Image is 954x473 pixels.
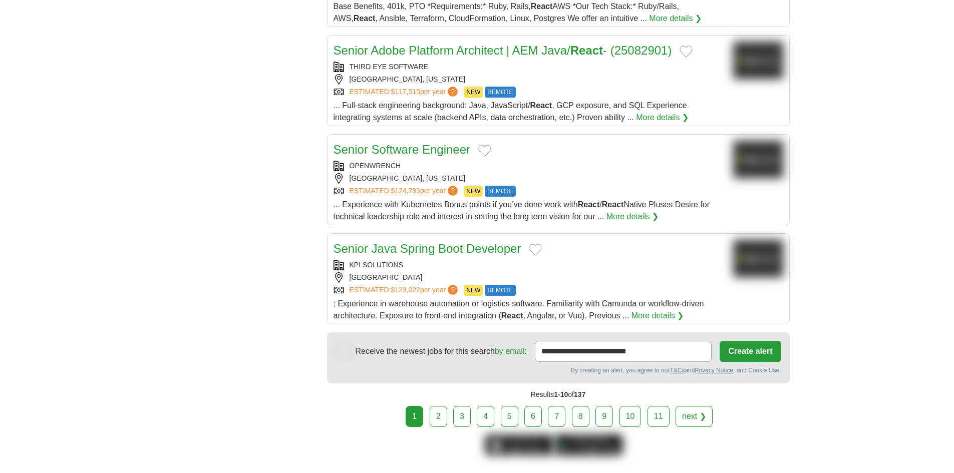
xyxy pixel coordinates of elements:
[430,406,447,427] a: 2
[350,186,460,197] a: ESTIMATED:$124,783per year?
[334,44,672,57] a: Senior Adobe Platform Architect | AEM Java/React- (25082901)
[336,366,781,375] div: By creating an alert, you agree to our and , and Cookie Use.
[554,390,568,398] span: 1-10
[636,112,689,124] a: More details ❯
[720,341,781,362] button: Create alert
[464,87,483,98] span: NEW
[350,87,460,98] a: ESTIMATED:$117,515per year?
[334,173,725,184] div: [GEOGRAPHIC_DATA], [US_STATE]
[453,406,471,427] a: 3
[334,200,710,221] span: ... Experience with Kubernetes Bonus points if you’ve done work with / Native Pluses Desire for t...
[695,367,733,374] a: Privacy Notice
[619,406,642,427] a: 10
[524,406,542,427] a: 6
[391,88,420,96] span: $117,515
[334,74,725,85] div: [GEOGRAPHIC_DATA], [US_STATE]
[602,200,624,209] strong: React
[574,390,585,398] span: 137
[334,143,471,156] a: Senior Software Engineer
[354,14,376,23] strong: React
[485,285,515,296] span: REMOTE
[530,101,552,110] strong: React
[485,435,553,455] a: Get the iPhone app
[478,145,491,157] button: Add to favorite jobs
[485,186,515,197] span: REMOTE
[631,310,684,322] a: More details ❯
[733,141,783,178] img: Company logo
[464,186,483,197] span: NEW
[570,44,603,57] strong: React
[572,406,589,427] a: 8
[448,87,458,97] span: ?
[334,161,725,171] div: OPENWRENCH
[670,367,685,374] a: T&Cs
[464,285,483,296] span: NEW
[501,406,518,427] a: 5
[334,101,687,122] span: ... Full-stack engineering background: Java, JavaScript/ , GCP exposure, and SQL Experience integ...
[391,187,420,195] span: $124,783
[548,406,565,427] a: 7
[606,211,659,223] a: More details ❯
[648,406,670,427] a: 11
[595,406,613,427] a: 9
[555,435,622,455] a: Get the Android app
[334,299,704,320] span: : Experience in warehouse automation or logistics software. Familiarity with Camunda or workflow-...
[485,87,515,98] span: REMOTE
[334,242,521,255] a: Senior Java Spring Boot Developer
[334,260,725,270] div: KPI SOLUTIONS
[406,406,423,427] div: 1
[448,186,458,196] span: ?
[356,345,527,357] span: Receive the newest jobs for this search :
[495,347,525,355] a: by email
[477,406,494,427] a: 4
[448,285,458,295] span: ?
[733,42,783,79] img: Company logo
[391,286,420,294] span: $123,022
[733,240,783,277] img: Company logo
[350,285,460,296] a: ESTIMATED:$123,022per year?
[327,383,790,406] div: Results of
[649,13,702,25] a: More details ❯
[680,46,693,58] button: Add to favorite jobs
[501,311,523,320] strong: React
[334,272,725,283] div: [GEOGRAPHIC_DATA]
[531,2,553,11] strong: React
[529,244,542,256] button: Add to favorite jobs
[676,406,713,427] a: next ❯
[334,62,725,72] div: THIRD EYE SOFTWARE
[578,200,600,209] strong: React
